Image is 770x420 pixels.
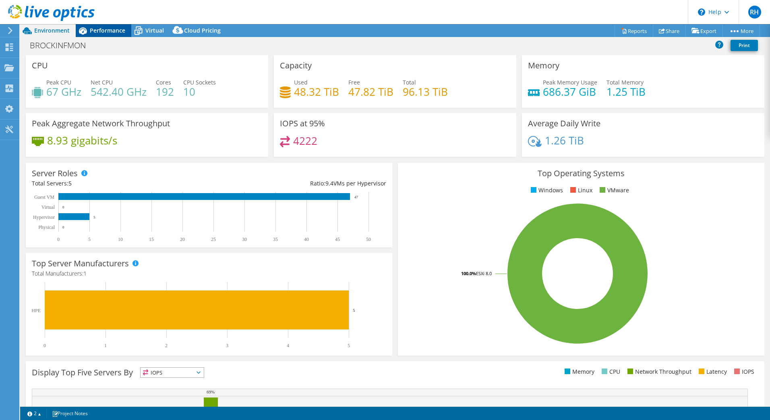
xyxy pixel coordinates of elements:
[325,179,333,187] span: 9.4
[47,136,117,145] h4: 8.93 gigabits/s
[34,194,54,200] text: Guest VM
[149,237,154,242] text: 15
[226,343,228,348] text: 3
[38,224,55,230] text: Physical
[88,237,91,242] text: 5
[46,87,81,96] h4: 67 GHz
[335,237,340,242] text: 45
[209,179,386,188] div: Ratio: VMs per Hypervisor
[62,225,64,229] text: 0
[732,367,754,376] li: IOPS
[184,27,221,34] span: Cloud Pricing
[545,136,584,145] h4: 1.26 TiB
[242,237,247,242] text: 30
[32,269,386,278] h4: Total Manufacturers:
[606,78,644,86] span: Total Memory
[731,40,758,51] a: Print
[31,308,41,313] text: HPE
[62,205,64,209] text: 0
[748,6,761,19] span: RH
[529,186,563,195] li: Windows
[403,78,416,86] span: Total
[543,78,597,86] span: Peak Memory Usage
[32,61,48,70] h3: CPU
[606,87,646,96] h4: 1.25 TiB
[598,186,629,195] li: VMware
[563,367,594,376] li: Memory
[294,78,308,86] span: Used
[207,389,215,394] text: 69%
[528,61,559,70] h3: Memory
[348,87,393,96] h4: 47.82 TiB
[90,27,125,34] span: Performance
[156,87,174,96] h4: 192
[156,78,171,86] span: Cores
[32,179,209,188] div: Total Servers:
[104,343,107,348] text: 1
[46,78,71,86] span: Peak CPU
[354,195,358,199] text: 47
[46,408,93,418] a: Project Notes
[280,119,325,128] h3: IOPS at 95%
[294,87,339,96] h4: 48.32 TiB
[180,237,185,242] text: 20
[32,259,129,268] h3: Top Server Manufacturers
[91,78,113,86] span: Net CPU
[145,27,164,34] span: Virtual
[698,8,705,16] svg: \n
[93,215,95,219] text: 5
[83,270,87,277] span: 1
[348,343,350,348] text: 5
[43,343,46,348] text: 0
[68,179,72,187] span: 5
[461,270,476,276] tspan: 100.0%
[528,119,600,128] h3: Average Daily Write
[722,25,760,37] a: More
[22,408,47,418] a: 2
[476,270,492,276] tspan: ESXi 8.0
[33,214,55,220] text: Hypervisor
[366,237,371,242] text: 50
[404,169,758,178] h3: Top Operating Systems
[141,368,204,377] span: IOPS
[697,367,727,376] li: Latency
[211,237,216,242] text: 25
[304,237,309,242] text: 40
[183,78,216,86] span: CPU Sockets
[183,87,216,96] h4: 10
[287,343,289,348] text: 4
[348,78,360,86] span: Free
[41,204,55,210] text: Virtual
[653,25,686,37] a: Share
[165,343,168,348] text: 2
[600,367,620,376] li: CPU
[26,41,98,50] h1: BROCKINFMON
[543,87,597,96] h4: 686.37 GiB
[280,61,312,70] h3: Capacity
[625,367,691,376] li: Network Throughput
[32,169,78,178] h3: Server Roles
[685,25,723,37] a: Export
[118,237,123,242] text: 10
[353,308,355,313] text: 5
[34,27,70,34] span: Environment
[568,186,592,195] li: Linux
[615,25,653,37] a: Reports
[273,237,278,242] text: 35
[91,87,147,96] h4: 542.40 GHz
[32,119,170,128] h3: Peak Aggregate Network Throughput
[293,136,317,145] h4: 4222
[403,87,448,96] h4: 96.13 TiB
[57,237,60,242] text: 0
